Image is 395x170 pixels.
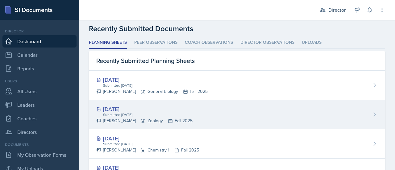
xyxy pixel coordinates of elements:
[2,62,77,75] a: Reports
[185,37,233,49] li: Coach Observations
[2,28,77,34] div: Director
[2,142,77,147] div: Documents
[240,37,294,49] li: Director Observations
[96,134,199,143] div: [DATE]
[2,85,77,97] a: All Users
[89,71,385,100] a: [DATE] Submitted [DATE] [PERSON_NAME]General BiologyFall 2025
[302,37,322,49] li: Uploads
[134,37,177,49] li: Peer Observations
[102,83,208,88] div: Submitted [DATE]
[328,6,346,14] div: Director
[2,149,77,161] a: My Observation Forms
[96,88,208,95] div: [PERSON_NAME] General Biology Fall 2025
[2,35,77,48] a: Dashboard
[102,141,199,147] div: Submitted [DATE]
[96,105,193,113] div: [DATE]
[2,99,77,111] a: Leaders
[89,23,385,34] div: Recently Submitted Documents
[2,112,77,125] a: Coaches
[89,37,127,49] li: Planning Sheets
[89,51,385,71] div: Recently Submitted Planning Sheets
[96,118,193,124] div: [PERSON_NAME] Zoology Fall 2025
[102,112,193,118] div: Submitted [DATE]
[89,129,385,159] a: [DATE] Submitted [DATE] [PERSON_NAME]Chemistry 1Fall 2025
[2,126,77,138] a: Directors
[89,100,385,129] a: [DATE] Submitted [DATE] [PERSON_NAME]ZoologyFall 2025
[2,49,77,61] a: Calendar
[2,78,77,84] div: Users
[96,147,199,153] div: [PERSON_NAME] Chemistry 1 Fall 2025
[96,76,208,84] div: [DATE]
